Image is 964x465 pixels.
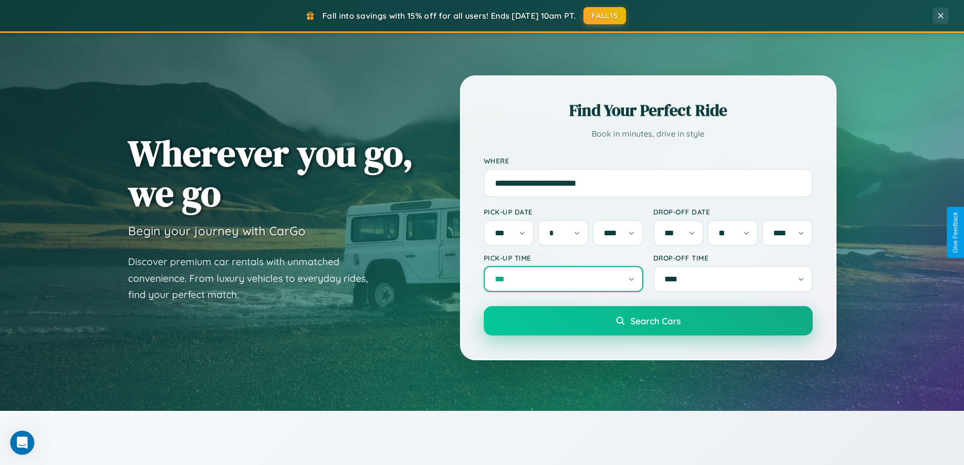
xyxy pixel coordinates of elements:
h1: Wherever you go, we go [128,133,413,213]
button: Search Cars [484,306,813,335]
p: Book in minutes, drive in style [484,126,813,141]
label: Drop-off Time [653,253,813,262]
label: Pick-up Time [484,253,643,262]
label: Where [484,156,813,165]
p: Discover premium car rentals with unmatched convenience. From luxury vehicles to everyday rides, ... [128,253,381,303]
label: Drop-off Date [653,207,813,216]
button: FALL15 [583,7,626,24]
h2: Find Your Perfect Ride [484,99,813,121]
span: Search Cars [631,315,681,326]
span: Fall into savings with 15% off for all users! Ends [DATE] 10am PT. [322,11,576,21]
iframe: Intercom live chat [10,431,34,455]
h3: Begin your journey with CarGo [128,223,306,238]
div: Give Feedback [952,212,959,253]
label: Pick-up Date [484,207,643,216]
